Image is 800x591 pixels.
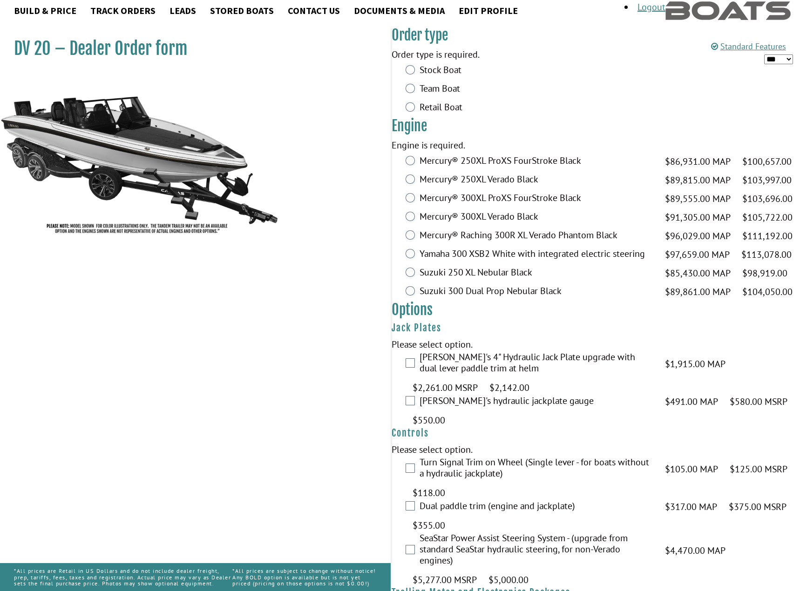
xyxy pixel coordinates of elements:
label: Retail Boat [420,101,653,115]
label: Mercury® 250XL Verado Black [420,174,653,187]
span: $2,142.00 [489,381,529,395]
span: $89,861.00 MAP [665,285,731,299]
span: $125.00 MSRP [730,462,787,476]
label: Stock Boat [420,64,653,78]
h3: Options [392,301,800,318]
span: $375.00 MSRP [729,500,786,514]
span: $98,919.00 [742,266,787,280]
h4: Controls [392,427,800,439]
a: Track Orders [86,5,160,17]
label: Turn Signal Trim on Wheel (Single lever - for boats without a hydraulic jackplate) [420,457,653,481]
a: Logout [637,1,665,13]
span: $550.00 [413,413,445,427]
span: $4,470.00 MAP [665,544,725,557]
span: $89,555.00 MAP [665,192,731,206]
a: Contact Us [283,5,345,17]
div: Please select option. [392,337,800,351]
a: Leads [165,5,201,17]
span: $105.00 MAP [665,462,718,476]
label: [PERSON_NAME]'s hydraulic jackplate gauge [420,395,653,409]
span: $104,050.00 [742,285,793,299]
h3: Order type [392,27,800,44]
span: $91,305.00 MAP [665,210,731,224]
span: $2,261.00 MSRP [413,381,478,395]
label: Mercury® 300XL Verado Black [420,211,653,224]
span: $96,029.00 MAP [665,229,731,243]
a: Stored Boats [205,5,278,17]
div: Engine is required. [392,138,800,152]
label: Suzuki 300 Dual Prop Nebular Black [420,285,653,299]
span: $100,657.00 [742,154,792,168]
span: $105,722.00 [742,210,793,224]
div: Order type is required. [392,47,800,61]
span: $491.00 MAP [665,395,718,409]
label: SeaStar Power Assist Steering System - (upgrade from standard SeaStar hydraulic steering, for non... [420,532,653,568]
h4: Jack Plates [392,322,800,334]
label: Mercury® 300XL ProXS FourStroke Black [420,192,653,206]
label: Mercury® 250XL ProXS FourStroke Black [420,155,653,168]
a: Standard Features [711,41,786,52]
a: Edit Profile [454,5,522,17]
span: $1,915.00 MAP [665,357,725,371]
a: Documents & Media [349,5,449,17]
p: *All prices are Retail in US Dollars and do not include dealer freight, prep, tariffs, fees, taxe... [14,563,232,591]
h3: Engine [392,117,800,134]
span: $103,696.00 [742,192,793,206]
span: $5,277.00 MSRP [413,573,477,587]
span: $580.00 MSRP [730,395,787,409]
label: Yamaha 300 XSB2 White with integrated electric steering [420,248,653,262]
span: $89,815.00 MAP [665,173,731,187]
span: $86,931.00 MAP [665,154,731,168]
label: Mercury® Raching 300R XL Verado Phantom Black [420,229,653,243]
span: $97,659.00 MAP [665,248,730,262]
label: Suzuki 250 XL Nebular Black [420,267,653,280]
a: Build & Price [9,5,81,17]
span: $317.00 MAP [665,500,717,514]
label: Team Boat [420,83,653,96]
span: $118.00 [413,486,445,500]
img: header-img-254127e0d71590253d4cf57f5b8b17b756bd278d0e62775bdf129cc0fd38fc60.png [665,1,791,20]
div: Please select option. [392,443,800,457]
label: [PERSON_NAME]'s 4" Hydraulic Jack Plate upgrade with dual lever paddle trim at helm [420,351,653,376]
span: $103,997.00 [742,173,792,187]
label: Dual paddle trim (engine and jackplate) [420,500,653,514]
p: *All prices are subject to change without notice! Any BOLD option is available but is not yet pri... [232,563,377,591]
span: $355.00 [413,518,445,532]
span: $111,192.00 [742,229,793,243]
h1: DV 20 – Dealer Order form [14,38,367,59]
span: $5,000.00 [488,573,529,587]
span: $113,078.00 [741,248,792,262]
span: $85,430.00 MAP [665,266,731,280]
